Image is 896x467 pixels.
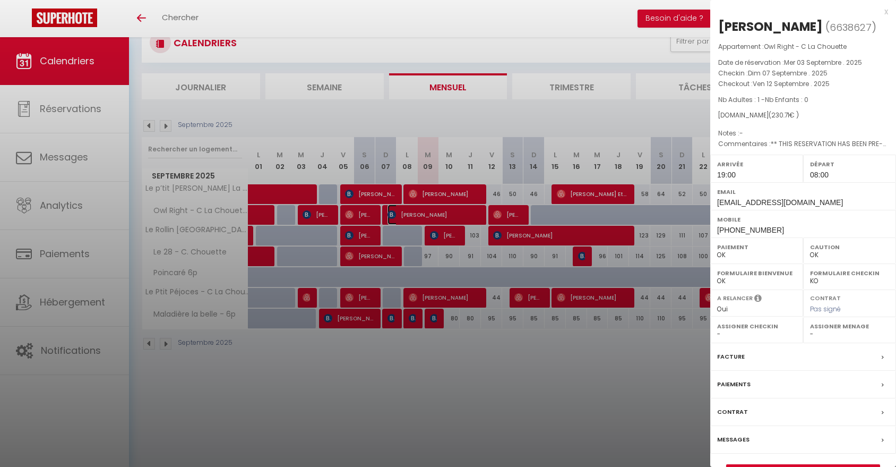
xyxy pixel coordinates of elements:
[748,69,828,78] span: Dim 07 Septembre . 2025
[717,434,749,445] label: Messages
[717,351,745,362] label: Facture
[753,79,830,88] span: Ven 12 Septembre . 2025
[718,139,888,149] p: Commentaires :
[717,379,751,390] label: Paiements
[718,95,808,104] span: Nb Adultes : 1 -
[718,68,888,79] p: Checkin :
[810,304,841,313] span: Pas signé
[784,58,862,67] span: Mer 03 Septembre . 2025
[810,294,841,301] label: Contrat
[8,4,40,36] button: Ouvrir le widget de chat LiveChat
[717,268,796,278] label: Formulaire Bienvenue
[717,242,796,252] label: Paiement
[718,79,888,89] p: Checkout :
[718,18,823,35] div: [PERSON_NAME]
[717,186,889,197] label: Email
[718,57,888,68] p: Date de réservation :
[764,42,847,51] span: Owl Right - C La Chouette
[769,111,799,120] span: ( € )
[717,294,753,303] label: A relancer
[810,268,889,278] label: Formulaire Checkin
[739,129,743,138] span: -
[810,321,889,332] label: Assigner Menage
[717,321,796,332] label: Assigner Checkin
[717,159,796,169] label: Arrivée
[810,171,829,179] span: 08:00
[717,406,748,418] label: Contrat
[825,20,876,35] span: ( )
[830,21,872,34] span: 6638627
[717,198,843,207] span: [EMAIL_ADDRESS][DOMAIN_NAME]
[765,95,808,104] span: Nb Enfants : 0
[810,242,889,252] label: Caution
[717,171,736,179] span: 19:00
[718,111,888,121] div: [DOMAIN_NAME]
[810,159,889,169] label: Départ
[718,41,888,52] p: Appartement :
[710,5,888,18] div: x
[717,214,889,225] label: Mobile
[754,294,762,305] i: Sélectionner OUI si vous souhaiter envoyer les séquences de messages post-checkout
[717,226,784,234] span: [PHONE_NUMBER]
[718,128,888,139] p: Notes :
[771,111,789,120] span: 230.71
